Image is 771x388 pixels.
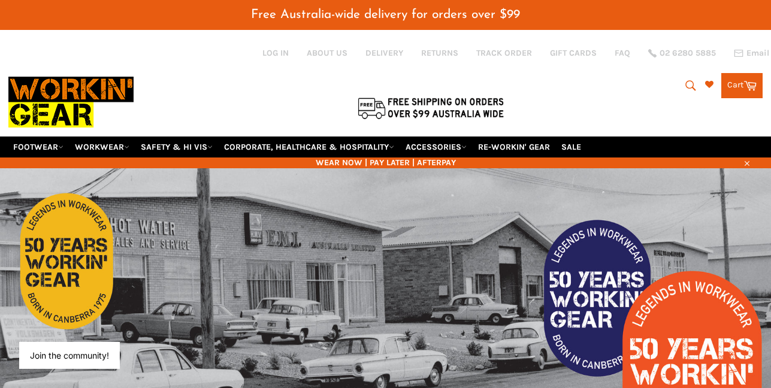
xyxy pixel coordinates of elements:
[615,47,630,59] a: FAQ
[401,137,471,157] a: ACCESSORIES
[746,49,769,57] span: Email
[421,47,458,59] a: RETURNS
[8,157,763,168] span: WEAR NOW | PAY LATER | AFTERPAY
[30,350,109,360] button: Join the community!
[262,48,289,58] a: Log in
[734,48,769,58] a: Email
[219,137,399,157] a: CORPORATE, HEALTHCARE & HOSPITALITY
[473,137,555,157] a: RE-WORKIN' GEAR
[8,137,68,157] a: FOOTWEAR
[8,68,134,136] img: Workin Gear leaders in Workwear, Safety Boots, PPE, Uniforms. Australia's No.1 in Workwear
[476,47,532,59] a: TRACK ORDER
[660,49,716,57] span: 02 6280 5885
[307,47,347,59] a: ABOUT US
[365,47,403,59] a: DELIVERY
[136,137,217,157] a: SAFETY & HI VIS
[550,47,597,59] a: GIFT CARDS
[251,8,520,21] span: Free Australia-wide delivery for orders over $99
[356,95,506,120] img: Flat $9.95 shipping Australia wide
[557,137,586,157] a: SALE
[648,49,716,57] a: 02 6280 5885
[721,73,763,98] a: Cart
[70,137,134,157] a: WORKWEAR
